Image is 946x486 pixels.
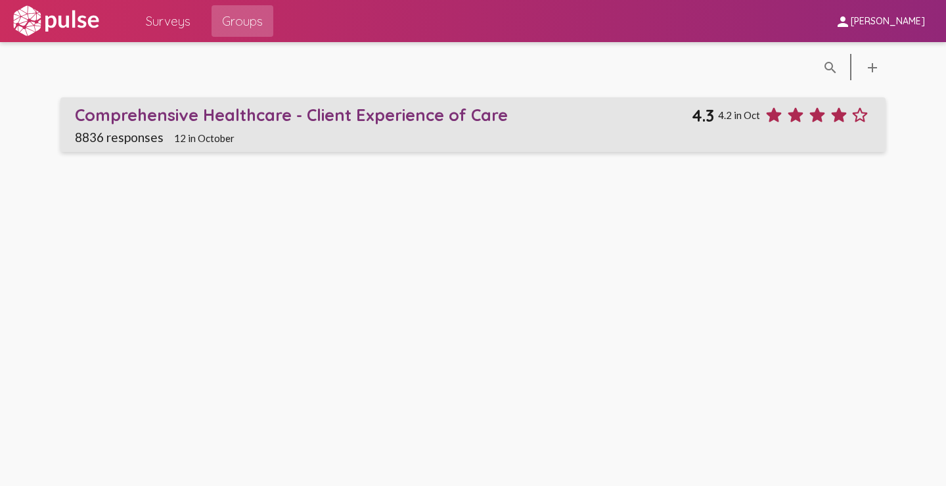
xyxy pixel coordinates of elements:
button: [PERSON_NAME] [824,9,935,33]
span: 4.3 [692,105,714,126]
div: Comprehensive Healthcare - Client Experience of Care [75,105,692,125]
mat-icon: person [835,14,851,30]
span: Groups [222,9,263,33]
img: white-logo.svg [11,5,101,37]
mat-icon: language [865,60,880,76]
span: Surveys [146,9,191,33]
span: 8836 responses [75,130,164,145]
span: [PERSON_NAME] [851,16,925,28]
span: 4.2 in Oct [718,109,760,121]
a: Groups [212,5,273,37]
button: language [817,54,844,80]
mat-icon: language [822,60,838,76]
span: 12 in October [174,132,235,144]
a: Comprehensive Healthcare - Client Experience of Care4.34.2 in Oct8836 responses12 in October [60,97,886,152]
button: language [859,54,886,80]
a: Surveys [135,5,201,37]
